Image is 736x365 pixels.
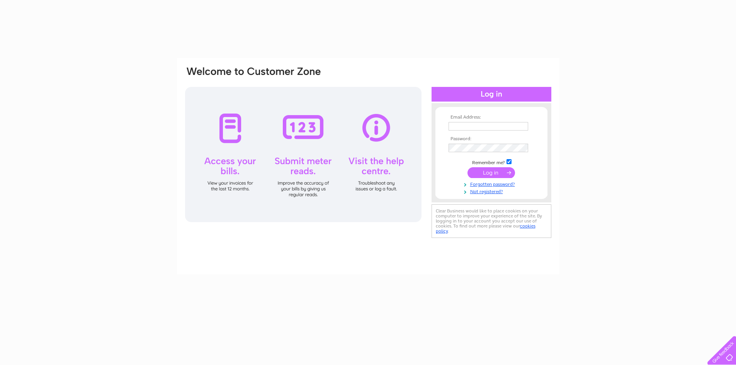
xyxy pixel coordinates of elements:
[467,167,515,178] input: Submit
[436,223,535,234] a: cookies policy
[449,180,536,187] a: Forgotten password?
[449,187,536,195] a: Not registered?
[447,158,536,166] td: Remember me?
[447,115,536,120] th: Email Address:
[447,136,536,142] th: Password:
[432,204,551,238] div: Clear Business would like to place cookies on your computer to improve your experience of the sit...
